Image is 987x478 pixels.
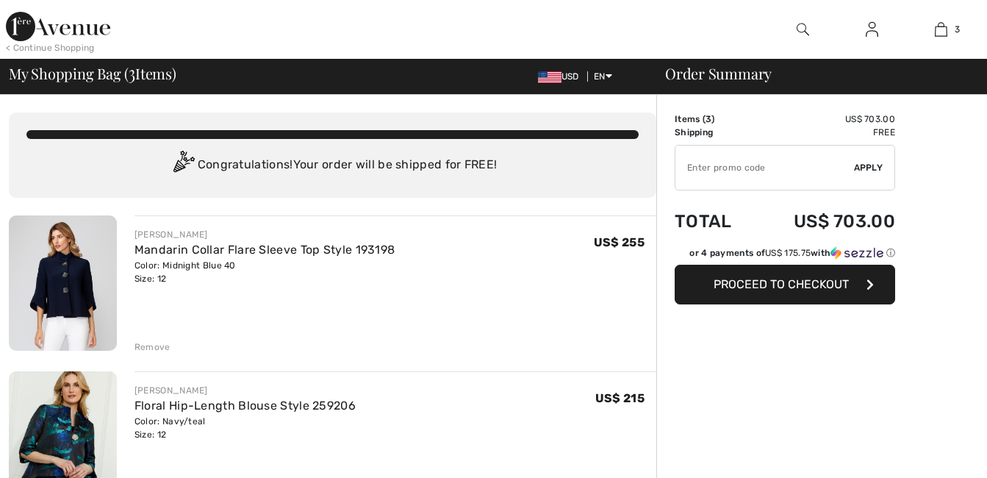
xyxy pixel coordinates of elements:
[134,384,356,397] div: [PERSON_NAME]
[168,151,198,180] img: Congratulation2.svg
[594,235,645,249] span: US$ 255
[689,246,895,260] div: or 4 payments of with
[866,21,878,38] img: My Info
[675,126,754,139] td: Shipping
[854,161,883,174] span: Apply
[675,146,854,190] input: Promo code
[6,12,110,41] img: 1ère Avenue
[797,21,809,38] img: search the website
[134,399,356,413] a: Floral Hip-Length Blouse Style 259206
[134,415,356,441] div: Color: Navy/teal Size: 12
[754,113,895,126] td: US$ 703.00
[706,114,711,124] span: 3
[675,196,754,246] td: Total
[26,151,639,180] div: Congratulations! Your order will be shipped for FREE!
[754,126,895,139] td: Free
[830,246,883,260] img: Sezzle
[134,243,395,257] a: Mandarin Collar Flare Sleeve Top Style 193198
[6,41,95,54] div: < Continue Shopping
[134,259,395,285] div: Color: Midnight Blue 40 Size: 12
[754,196,895,246] td: US$ 703.00
[538,71,585,82] span: USD
[854,21,890,39] a: Sign In
[9,215,117,351] img: Mandarin Collar Flare Sleeve Top Style 193198
[765,248,811,258] span: US$ 175.75
[907,21,975,38] a: 3
[9,66,176,81] span: My Shopping Bag ( Items)
[134,228,395,241] div: [PERSON_NAME]
[675,265,895,304] button: Proceed to Checkout
[675,113,754,126] td: Items ( )
[955,23,960,36] span: 3
[647,66,978,81] div: Order Summary
[714,277,849,291] span: Proceed to Checkout
[134,340,171,354] div: Remove
[935,21,947,38] img: My Bag
[538,71,561,83] img: US Dollar
[595,391,645,405] span: US$ 215
[675,246,895,265] div: or 4 payments ofUS$ 175.75withSezzle Click to learn more about Sezzle
[129,63,135,82] span: 3
[594,71,612,82] span: EN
